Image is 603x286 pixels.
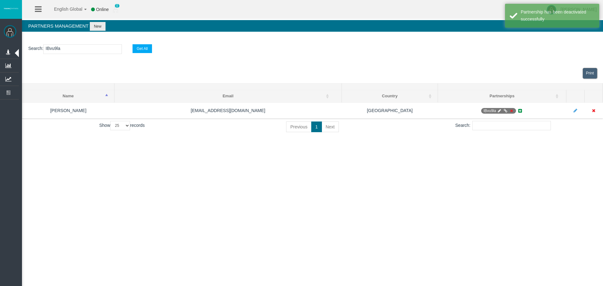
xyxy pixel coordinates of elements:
span: Print [586,71,594,75]
img: logo.svg [3,7,19,10]
i: Deactivate Partnership [509,109,513,113]
label: Search [28,45,42,52]
a: Next [322,121,339,132]
th: Country: activate to sort column ascending [342,90,438,103]
i: Generate Direct Link [503,109,508,113]
button: New [90,22,106,31]
i: Add new Partnership [517,109,523,113]
span: English Global [46,7,82,12]
input: Search: [472,121,551,130]
button: Get All [133,44,152,53]
td: [PERSON_NAME] [22,102,115,119]
label: Show records [99,121,145,130]
select: Showrecords [110,121,130,130]
div: Partnership has been deactivated successfully [521,8,595,23]
a: Previous [286,121,311,132]
span: IB [481,108,516,114]
p: : [28,44,597,54]
span: Partners Management [28,23,89,29]
span: Online [96,7,109,12]
a: View print view [583,68,597,79]
th: Email: activate to sort column ascending [114,90,342,103]
td: [GEOGRAPHIC_DATA] [342,102,438,119]
span: 0 [115,4,120,8]
label: Search: [455,121,551,130]
a: 1 [311,121,322,132]
th: Name: activate to sort column descending [22,90,115,103]
img: user_small.png [113,7,118,13]
td: [EMAIL_ADDRESS][DOMAIN_NAME] [114,102,342,119]
i: Manage Partnership [497,109,502,113]
th: Partnerships: activate to sort column ascending [438,90,566,103]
